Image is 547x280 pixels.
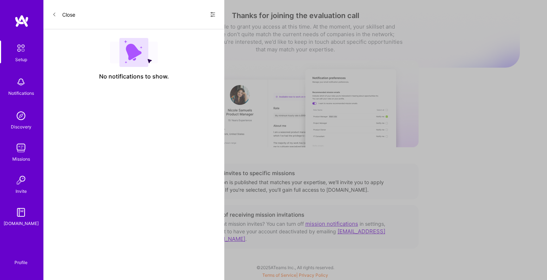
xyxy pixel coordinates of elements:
[14,205,28,220] img: guide book
[13,41,29,56] img: setup
[14,259,27,266] div: Profile
[14,141,28,155] img: teamwork
[8,89,34,97] div: Notifications
[4,220,39,227] div: [DOMAIN_NAME]
[14,173,28,187] img: Invite
[52,9,75,20] button: Close
[110,38,158,67] img: empty
[14,14,29,27] img: logo
[99,73,169,80] span: No notifications to show.
[14,109,28,123] img: discovery
[14,75,28,89] img: bell
[15,56,27,63] div: Setup
[12,251,30,266] a: Profile
[16,187,27,195] div: Invite
[12,155,30,163] div: Missions
[11,123,31,131] div: Discovery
